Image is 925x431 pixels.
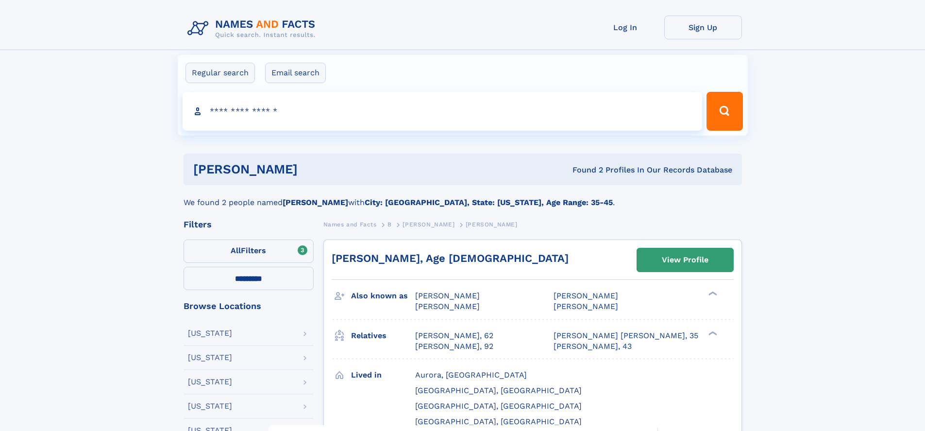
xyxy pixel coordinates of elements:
[706,291,718,297] div: ❯
[554,291,618,300] span: [PERSON_NAME]
[403,221,454,228] span: [PERSON_NAME]
[637,248,733,272] a: View Profile
[332,252,569,264] a: [PERSON_NAME], Age [DEMOGRAPHIC_DATA]
[184,220,314,229] div: Filters
[415,370,527,379] span: Aurora, [GEOGRAPHIC_DATA]
[351,328,415,344] h3: Relatives
[231,246,241,255] span: All
[554,330,698,341] a: [PERSON_NAME] [PERSON_NAME], 35
[587,16,664,39] a: Log In
[351,367,415,383] h3: Lived in
[662,249,708,271] div: View Profile
[415,417,582,426] span: [GEOGRAPHIC_DATA], [GEOGRAPHIC_DATA]
[435,165,732,175] div: Found 2 Profiles In Our Records Database
[184,16,323,42] img: Logo Names and Facts
[184,240,314,263] label: Filters
[415,291,480,300] span: [PERSON_NAME]
[554,302,618,311] span: [PERSON_NAME]
[265,63,326,83] label: Email search
[415,330,493,341] a: [PERSON_NAME], 62
[387,218,392,230] a: B
[706,330,718,336] div: ❯
[351,288,415,304] h3: Also known as
[323,218,377,230] a: Names and Facts
[415,302,480,311] span: [PERSON_NAME]
[415,401,582,411] span: [GEOGRAPHIC_DATA], [GEOGRAPHIC_DATA]
[193,163,435,175] h1: [PERSON_NAME]
[183,92,703,131] input: search input
[184,302,314,310] div: Browse Locations
[365,198,613,207] b: City: [GEOGRAPHIC_DATA], State: [US_STATE], Age Range: 35-45
[184,185,742,208] div: We found 2 people named with .
[185,63,255,83] label: Regular search
[706,92,742,131] button: Search Button
[664,16,742,39] a: Sign Up
[283,198,348,207] b: [PERSON_NAME]
[188,354,232,362] div: [US_STATE]
[387,221,392,228] span: B
[554,341,632,352] a: [PERSON_NAME], 43
[466,221,518,228] span: [PERSON_NAME]
[415,386,582,395] span: [GEOGRAPHIC_DATA], [GEOGRAPHIC_DATA]
[188,329,232,337] div: [US_STATE]
[403,218,454,230] a: [PERSON_NAME]
[188,378,232,386] div: [US_STATE]
[415,341,493,352] a: [PERSON_NAME], 92
[188,402,232,410] div: [US_STATE]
